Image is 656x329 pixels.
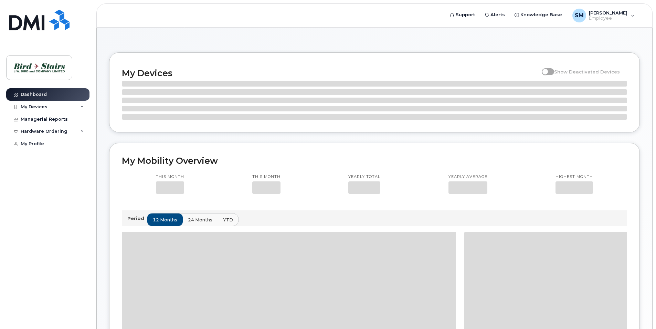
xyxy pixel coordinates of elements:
p: Yearly average [448,174,487,180]
input: Show Deactivated Devices [542,65,547,71]
p: Highest month [556,174,593,180]
h2: My Mobility Overview [122,156,627,166]
p: This month [252,174,281,180]
span: 24 months [188,217,212,223]
span: Show Deactivated Devices [554,69,620,74]
p: Yearly total [348,174,380,180]
p: This month [156,174,184,180]
h2: My Devices [122,68,538,78]
span: YTD [223,217,233,223]
p: Period [127,215,147,222]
